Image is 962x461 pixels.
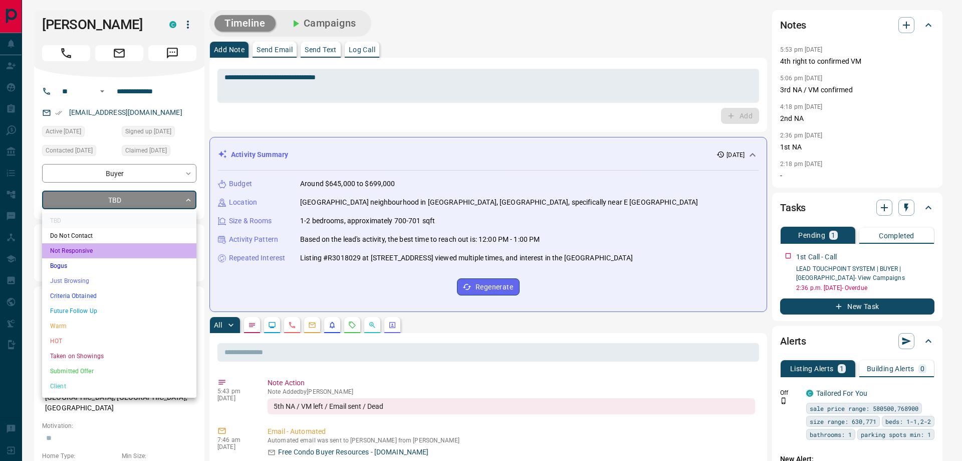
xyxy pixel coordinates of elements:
[42,288,196,303] li: Criteria Obtained
[42,364,196,379] li: Submitted Offer
[42,334,196,349] li: HOT
[42,303,196,319] li: Future Follow Up
[42,349,196,364] li: Taken on Showings
[42,228,196,243] li: Do Not Contact
[42,319,196,334] li: Warm
[42,379,196,394] li: Client
[42,243,196,258] li: Not Responsive
[42,258,196,273] li: Bogus
[42,273,196,288] li: Just Browsing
